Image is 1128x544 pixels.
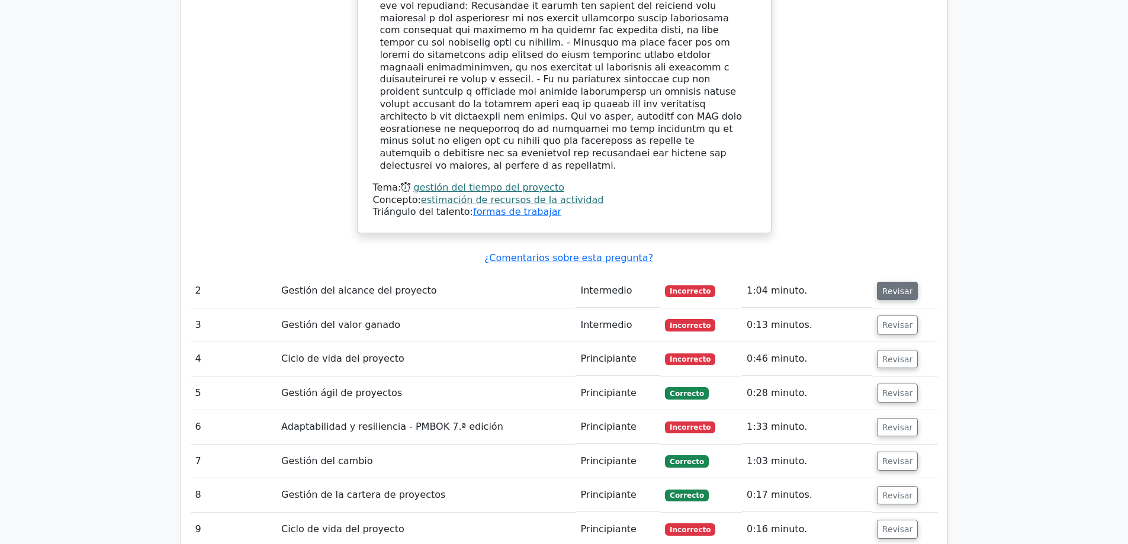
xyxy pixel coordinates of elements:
font: Intermedio [580,285,632,296]
font: Gestión del cambio [281,455,372,466]
font: Principiante [580,353,636,364]
font: Principiante [580,387,636,398]
font: Revisar [882,388,913,398]
a: formas de trabajar [473,206,561,217]
font: 4 [195,353,201,364]
font: Revisar [882,320,913,330]
font: Incorrecto [670,526,711,534]
font: 1:33 minuto. [747,421,807,432]
a: gestión del tiempo del proyecto [413,182,564,193]
font: Principiante [580,455,636,466]
font: Ciclo de vida del proyecto [281,353,404,364]
font: Revisar [882,456,913,466]
button: Revisar [877,384,918,403]
font: 2 [195,285,201,296]
button: Revisar [877,282,918,301]
font: Tema: [373,182,401,193]
font: 0:13 minutos. [747,319,812,330]
a: estimación de recursos de la actividad [421,194,604,205]
font: Gestión ágil de proyectos [281,387,402,398]
font: Revisar [882,490,913,500]
font: Triángulo del talento: [373,206,474,217]
font: 7 [195,455,201,466]
font: 0:46 minuto. [747,353,807,364]
font: Gestión del alcance del proyecto [281,285,436,296]
font: Incorrecto [670,287,711,295]
font: 1:03 minuto. [747,455,807,466]
a: ¿Comentarios sobre esta pregunta? [484,252,653,263]
font: Concepto: [373,194,421,205]
font: 8 [195,489,201,500]
font: Revisar [882,422,913,432]
button: Revisar [877,520,918,539]
font: Correcto [670,390,704,398]
font: 9 [195,523,201,535]
font: Principiante [580,489,636,500]
font: Adaptabilidad y resiliencia - PMBOK 7.ª edición [281,421,503,432]
font: Revisar [882,286,913,295]
font: Revisar [882,524,913,534]
font: Incorrecto [670,321,711,330]
font: 3 [195,319,201,330]
font: Principiante [580,523,636,535]
font: Revisar [882,354,913,363]
font: Correcto [670,491,704,500]
font: Principiante [580,421,636,432]
font: 0:17 minutos. [747,489,812,500]
font: 1:04 minuto. [747,285,807,296]
button: Revisar [877,350,918,369]
font: Correcto [670,458,704,466]
font: Ciclo de vida del proyecto [281,523,404,535]
font: Gestión del valor ganado [281,319,400,330]
font: Intermedio [580,319,632,330]
font: 5 [195,387,201,398]
button: Revisar [877,418,918,437]
font: Gestión de la cartera de proyectos [281,489,445,500]
font: Incorrecto [670,355,711,363]
font: 0:28 minuto. [747,387,807,398]
font: 0:16 minuto. [747,523,807,535]
font: 6 [195,421,201,432]
button: Revisar [877,452,918,471]
button: Revisar [877,486,918,505]
button: Revisar [877,316,918,334]
font: Incorrecto [670,423,711,432]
